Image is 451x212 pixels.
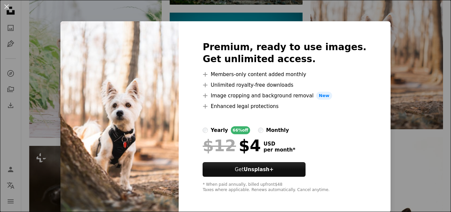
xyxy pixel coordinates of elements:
[203,41,366,65] h2: Premium, ready to use images. Get unlimited access.
[203,128,208,133] input: yearly66%off
[231,126,250,134] div: 66% off
[203,182,366,193] div: * When paid annually, billed upfront $48 Taxes where applicable. Renews automatically. Cancel any...
[263,147,295,153] span: per month *
[203,81,366,89] li: Unlimited royalty-free downloads
[203,92,366,100] li: Image cropping and background removal
[258,128,263,133] input: monthly
[203,137,236,154] span: $12
[203,70,366,78] li: Members-only content added monthly
[244,166,274,172] strong: Unsplash+
[263,141,295,147] span: USD
[266,126,289,134] div: monthly
[316,92,332,100] span: New
[211,126,228,134] div: yearly
[203,137,261,154] div: $4
[203,102,366,110] li: Enhanced legal protections
[203,162,306,177] button: GetUnsplash+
